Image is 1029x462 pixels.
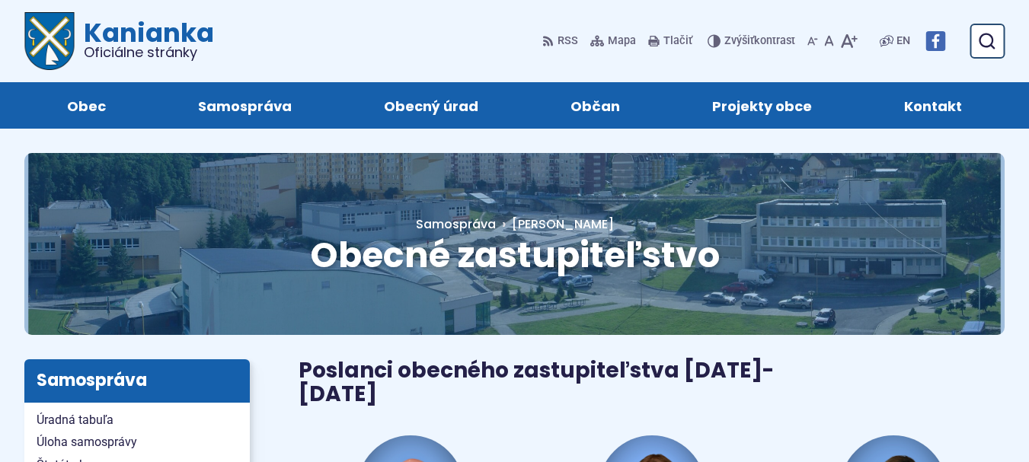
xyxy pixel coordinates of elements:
[496,215,614,233] a: [PERSON_NAME]
[724,35,795,48] span: kontrast
[663,35,692,48] span: Tlačiť
[24,12,75,70] img: Prejsť na domovskú stránku
[904,82,962,129] span: Kontakt
[24,409,250,432] a: Úradná tabuľa
[893,32,913,50] a: EN
[67,82,106,129] span: Obec
[24,359,250,402] h3: Samospráva
[542,25,581,57] a: RSS
[724,34,754,47] span: Zvýšiť
[37,431,238,454] span: Úloha samosprávy
[837,25,861,57] button: Zväčšiť veľkosť písma
[587,25,639,57] a: Mapa
[37,409,238,432] span: Úradná tabuľa
[804,25,821,57] button: Zmenšiť veľkosť písma
[24,431,250,454] a: Úloha samosprávy
[310,231,720,279] span: Obecné zastupiteľstvo
[198,82,292,129] span: Samospráva
[558,32,578,50] span: RSS
[925,31,945,51] img: Prejsť na Facebook stránku
[712,82,812,129] span: Projekty obce
[353,82,510,129] a: Obecný úrad
[681,82,842,129] a: Projekty obce
[512,215,614,233] span: [PERSON_NAME]
[896,32,910,50] span: EN
[168,82,323,129] a: Samospráva
[708,25,798,57] button: Zvýšiťkontrast
[821,25,837,57] button: Nastaviť pôvodnú veľkosť písma
[299,355,774,409] span: Poslanci obecného zastupiteľstva [DATE]-[DATE]
[84,46,214,59] span: Oficiálne stránky
[873,82,992,129] a: Kontakt
[37,82,137,129] a: Obec
[24,12,214,70] a: Logo Kanianka, prejsť na domovskú stránku.
[75,20,214,59] span: Kanianka
[608,32,636,50] span: Mapa
[384,82,478,129] span: Obecný úrad
[645,25,695,57] button: Tlačiť
[540,82,651,129] a: Občan
[570,82,620,129] span: Občan
[416,215,496,233] a: Samospráva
